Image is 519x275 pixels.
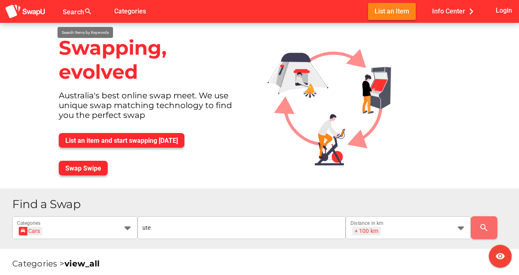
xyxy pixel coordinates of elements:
[65,137,178,144] span: List an item and start swapping [DATE]
[494,3,514,18] button: Login
[496,5,512,16] span: Login
[375,6,409,17] span: List an Item
[108,7,153,15] a: Categories
[59,133,184,148] button: List an item and start swapping [DATE]
[355,227,378,235] div: + 100 km
[465,5,477,18] i: chevron_right
[495,251,505,261] i: visibility
[114,4,146,18] span: Categories
[65,164,101,172] span: Swap Swipe
[426,3,484,20] button: Info Center
[21,227,40,235] div: Cars
[5,4,46,19] img: aSD8y5uGLpzPJLYTcYcjNu3laj1c05W5KWf0Ds+Za8uybjssssuu+yyyy677LKX2n+PWMSDJ9a87AAAAABJRU5ErkJggg==
[479,223,489,233] i: search
[261,23,411,175] img: Graphic.svg
[368,3,416,20] button: List an Item
[102,7,112,16] i: false
[142,216,341,239] input: I am looking for ...
[108,3,153,20] button: Categories
[59,161,108,175] button: Swap Swipe
[432,4,477,18] span: Info Center
[52,29,255,91] div: Swapping, evolved
[12,198,512,210] h1: Find a Swap
[12,259,100,268] span: Categories >
[64,259,100,268] a: view_all
[52,91,255,126] div: Australia's best online swap meet. We use unique swap matching technology to find you the perfect...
